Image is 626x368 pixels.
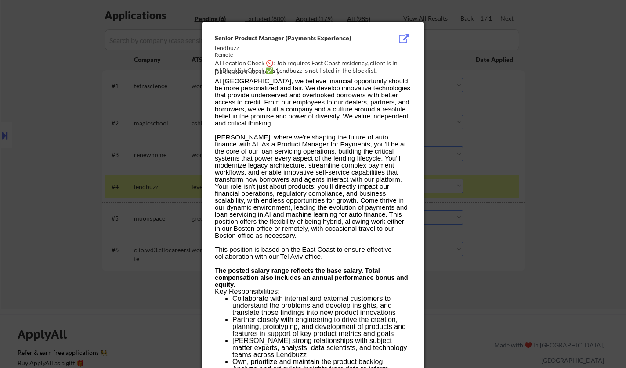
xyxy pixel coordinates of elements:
b: The posted salary range reflects the base salary. Total compensation also includes an annual perf... [215,267,408,288]
li: [PERSON_NAME] strong relationships with subject matter experts, analysts, data scientists, and te... [232,337,411,358]
li: Own, prioritize and maintain the product backlog [232,358,411,365]
div: lendbuzz [215,43,367,52]
li: Collaborate with internal and external customers to understand the problems and develop insights,... [232,295,411,316]
span: At [GEOGRAPHIC_DATA], we believe financial opportunity should be more personalized and fair. We d... [215,77,410,127]
div: Senior Product Manager (Payments Experience) [215,34,367,43]
div: AI Blocklist Check ✅: Lendbuzz is not listed in the blocklist. [215,66,415,75]
div: Remote [215,51,367,59]
span: [PERSON_NAME], where we're shaping the future of auto finance with AI. As a Product Manager for P... [215,133,408,239]
h3: Key Responsibilities: [215,288,411,295]
li: Partner closely with engineering to drive the creation, planning, prototyping, and development of... [232,316,411,337]
span: This position is based on the East Coast to ensure effective collaboration with our Tel Aviv office. [215,246,392,260]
